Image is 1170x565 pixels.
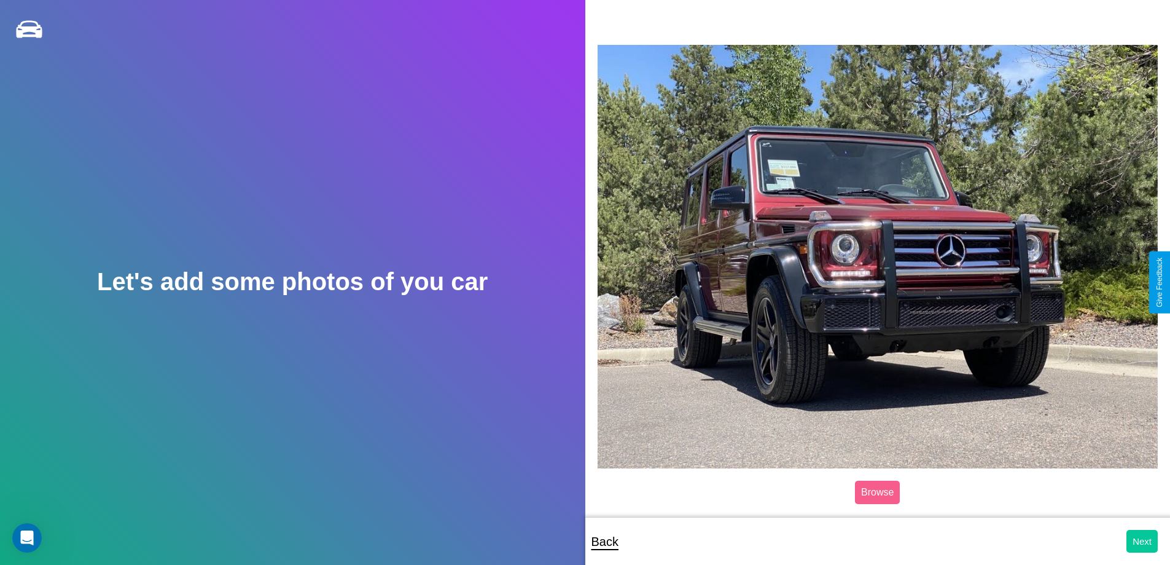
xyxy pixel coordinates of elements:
[12,523,42,553] iframe: Intercom live chat
[1155,258,1164,307] div: Give Feedback
[855,481,900,504] label: Browse
[97,268,488,296] h2: Let's add some photos of you car
[1126,530,1158,553] button: Next
[598,45,1158,468] img: posted
[591,531,618,553] p: Back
